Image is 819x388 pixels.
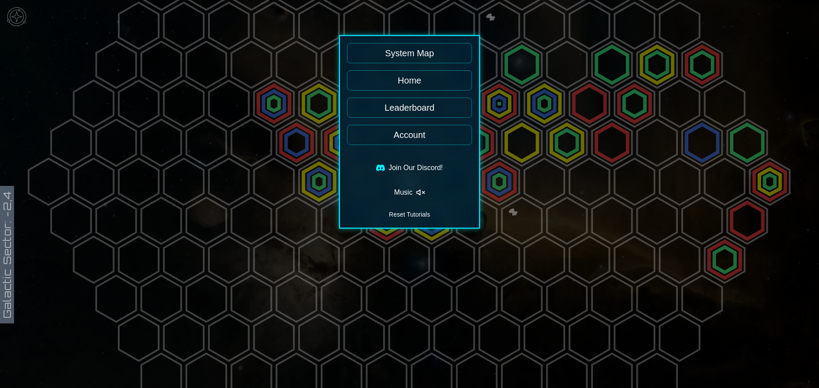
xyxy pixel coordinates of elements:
a: Home [347,70,472,91]
a: System Map [347,43,472,63]
a: Leaderboard [347,98,472,118]
a: Join Our Discord! [347,159,472,177]
button: Reset Tutorials [347,208,472,221]
img: Discord [376,163,385,172]
a: Account [347,125,472,145]
button: Enable music [347,184,472,201]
